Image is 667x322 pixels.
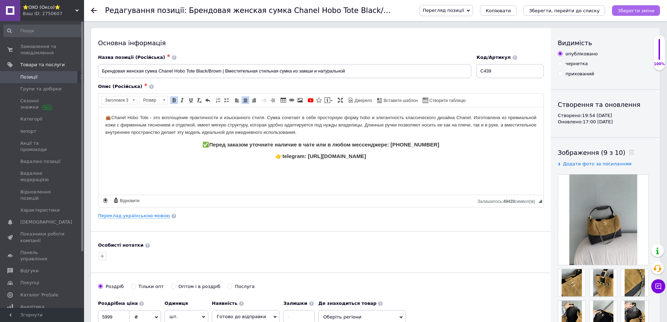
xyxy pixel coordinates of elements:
[98,242,144,248] b: Особисті нотатки
[23,11,84,17] div: Ваш ID: 2750607
[98,39,544,47] div: Основна інформація
[20,304,44,310] span: Аналітика
[242,96,249,104] a: По центру
[20,62,65,68] span: Товари та послуги
[565,51,598,57] div: опубліковано
[139,96,168,104] a: Розмір
[315,96,323,104] a: Вставити іконку
[354,98,372,104] span: Джерело
[179,283,221,290] div: Оптом і в роздріб
[101,96,137,104] a: Заголовок 3
[214,96,222,104] a: Вставити/видалити нумерований список
[376,96,419,104] a: Вставити шаблон
[105,6,635,15] h1: Редагування позиції: Брендовая женская сумка Chanel Hobo Tote Black/Brown | Вместительная стильна...
[195,96,203,104] a: Видалити форматування
[558,39,653,47] div: Видимість
[98,301,138,306] b: Роздрібна ціна
[269,96,277,104] a: Збільшити відступ
[119,198,139,204] span: Відновити
[288,96,296,104] a: Вставити/Редагувати посилання (Ctrl+L)
[539,199,542,203] span: Потягніть для зміни розмірів
[98,84,143,89] span: Опис (Російська)
[477,55,511,60] span: Код/Артикул
[170,96,178,104] a: Жирний (Ctrl+B)
[260,96,268,104] a: Зменшити відступ
[134,314,138,320] span: ₴
[296,96,304,104] a: Зображення
[336,96,344,104] a: Максимізувати
[20,74,37,80] span: Позиції
[144,83,147,87] span: ✱
[618,8,654,13] i: Зберегти зміни
[20,207,60,213] span: Характеристики
[23,4,75,11] span: ⭐OXO (Оксо)⭐
[20,86,62,92] span: Групи та добірки
[140,96,161,104] span: Розмір
[233,96,241,104] a: По лівому краю
[529,8,599,13] i: Зберегти, перейти до списку
[235,283,255,290] div: Послуга
[478,197,539,204] div: Кiлькiсть символiв
[558,112,653,119] div: Створено: 19:54 [DATE]
[91,8,97,13] div: Повернутися назад
[20,128,36,135] span: Імпорт
[428,98,466,104] span: Створити таблицю
[98,55,165,60] span: Назва позиції (Російська)
[165,301,188,306] b: Одиниця
[651,279,665,293] button: Чат з покупцем
[223,96,230,104] a: Вставити/видалити маркований список
[422,96,467,104] a: Створити таблицю
[98,64,471,78] input: Наприклад, H&M жіноча сукня зелена 38 розмір вечірня максі з блискітками
[98,213,170,219] a: Переклад українською мовою
[20,219,72,225] span: [DEMOGRAPHIC_DATA]
[4,25,83,37] input: Пошук
[565,61,588,67] div: чернетка
[486,8,511,13] span: Копіювати
[106,283,124,290] div: Роздріб
[102,197,109,204] a: Зробити резервну копію зараз
[307,96,314,104] a: Додати відео з YouTube
[383,98,418,104] span: Вставити шаблон
[558,148,653,157] div: Зображення (9 з 10)
[250,96,258,104] a: По правому краю
[20,249,65,262] span: Панель управління
[112,197,140,204] a: Відновити
[212,301,237,306] b: Наявність
[503,199,515,204] span: 49420
[324,96,334,104] a: Вставити повідомлення
[283,301,307,306] b: Залишки
[523,5,605,16] button: Зберегти, перейти до списку
[423,8,464,13] span: Перегляд позиції
[20,170,65,183] span: Видалені модерацією
[612,5,660,16] button: Зберегти зміни
[20,292,58,298] span: Каталог ProSale
[318,301,376,306] b: Де знаходиться товар
[187,96,195,104] a: Підкреслений (Ctrl+U)
[563,161,632,166] span: Додати фото за посиланням
[20,140,65,153] span: Акції та промокоди
[102,96,130,104] span: Заголовок 3
[279,96,287,104] a: Таблиця
[167,54,170,58] span: ✱
[20,189,65,201] span: Відновлення позицій
[139,283,164,290] div: Тільки опт
[20,268,39,274] span: Відгуки
[20,231,65,244] span: Показники роботи компанії
[20,116,42,122] span: Категорії
[217,314,266,319] span: Готово до відправки
[204,96,211,104] a: Повернути (Ctrl+Z)
[20,98,65,110] span: Сезонні знижки
[347,96,373,104] a: Джерело
[654,62,665,67] div: 100%
[179,96,186,104] a: Курсив (Ctrl+I)
[653,35,665,70] div: 100% Якість заповнення
[98,107,543,195] iframe: Редактор, 62295344-7D0D-429A-B034-475D990C67EB
[558,119,653,125] div: Оновлено: 17:00 [DATE]
[20,158,61,165] span: Видалені позиції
